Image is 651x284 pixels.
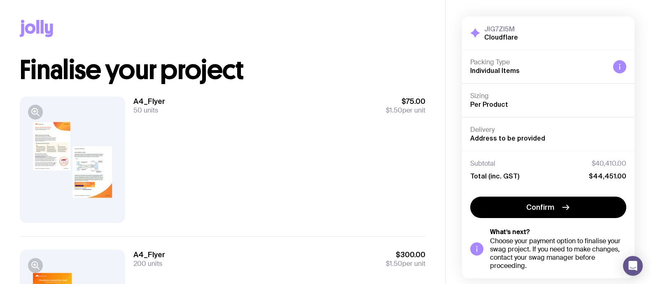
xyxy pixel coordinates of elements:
[470,126,626,134] h4: Delivery
[470,101,508,108] span: Per Product
[490,237,626,270] div: Choose your payment option to finalise your swag project. If you need to make changes, contact yo...
[589,172,626,180] span: $44,451.00
[386,260,425,268] span: per unit
[386,259,402,268] span: $1.50
[386,250,425,260] span: $300.00
[592,160,626,168] span: $40,410.00
[386,96,425,106] span: $75.00
[133,96,165,106] h3: A4_Flyer
[470,134,545,142] span: Address to be provided
[20,57,425,83] h1: Finalise your project
[133,250,165,260] h3: A4_Flyer
[623,256,643,276] div: Open Intercom Messenger
[133,106,158,115] span: 50 units
[133,259,162,268] span: 200 units
[386,106,402,115] span: $1.50
[470,58,607,66] h4: Packing Type
[470,197,626,218] button: Confirm
[470,67,520,74] span: Individual Items
[526,202,554,212] span: Confirm
[386,106,425,115] span: per unit
[470,160,495,168] span: Subtotal
[484,25,518,33] h3: JIG7ZI5M
[470,172,519,180] span: Total (inc. GST)
[484,33,518,41] h2: Cloudflare
[470,92,626,100] h4: Sizing
[490,228,626,236] h5: What’s next?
